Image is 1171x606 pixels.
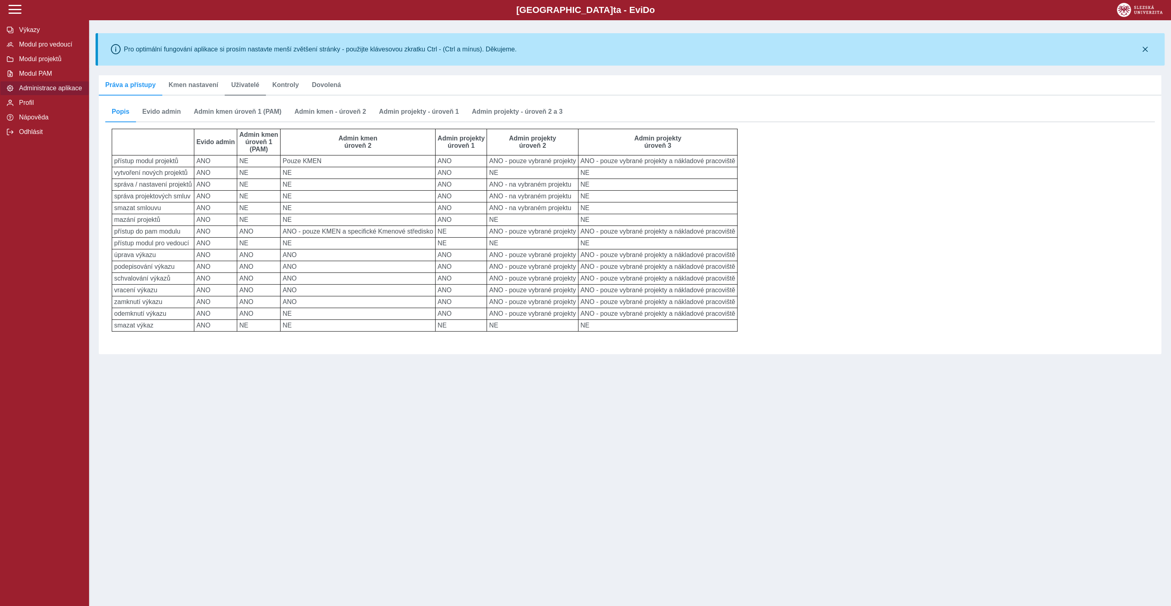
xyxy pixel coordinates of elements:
span: Modul pro vedoucí [17,41,82,48]
td: NE [237,214,281,226]
span: t [613,5,616,15]
td: přístup do pam modulu [112,226,194,238]
td: ANO [194,238,237,249]
td: ANO [237,285,281,296]
span: Nápověda [17,114,82,121]
td: NE [281,214,436,226]
td: NE [578,202,737,214]
td: ANO [435,179,487,191]
td: ANO [281,273,436,285]
td: ANO [194,320,237,332]
td: NE [487,320,578,332]
td: ANO [281,285,436,296]
td: NE [237,202,281,214]
td: NE [487,214,578,226]
td: NE [237,155,281,167]
span: Profil [17,99,82,106]
td: NE [435,226,487,238]
td: ANO [435,273,487,285]
td: NE [237,167,281,179]
td: NE [435,238,487,249]
td: mazání projektů [112,214,194,226]
span: Admin kmen úroveň 1 (PAM) [194,108,282,115]
td: ANO [194,167,237,179]
span: Evido admin [142,108,181,115]
td: NE [237,191,281,202]
span: o [649,5,655,15]
span: Práva a přístupy [105,82,156,88]
div: Pro optimální fungování aplikace si prosím nastavte menší zvětšení stránky - použijte klávesovou ... [124,46,516,53]
td: schvalování výkazů [112,273,194,285]
td: NE [578,320,737,332]
td: ANO [281,249,436,261]
td: NE [281,167,436,179]
span: Modul projektů [17,55,82,63]
td: Pouze KMEN [281,155,436,167]
td: ANO - na vybraném projektu [487,202,578,214]
span: Administrace aplikace [17,85,82,92]
td: ANO - pouze vybrané projekty [487,261,578,273]
td: ANO [237,249,281,261]
td: přístup modul projektů [112,155,194,167]
span: Výkazy [17,26,82,34]
td: ANO [435,249,487,261]
td: ANO - pouze vybrané projekty [487,296,578,308]
td: podepisování výkazu [112,261,194,273]
td: ANO [194,285,237,296]
td: NE [435,320,487,332]
td: ANO [435,285,487,296]
span: D [643,5,649,15]
td: ANO [435,308,487,320]
td: NE [281,238,436,249]
td: ANO [435,191,487,202]
td: ANO - pouze vybrané projekty a nákladové pracoviště [578,155,737,167]
td: ANO - pouze vybrané projekty a nákladové pracoviště [578,296,737,308]
td: ANO [281,296,436,308]
td: ANO - pouze vybrané projekty [487,285,578,296]
td: NE [237,179,281,191]
td: NE [281,191,436,202]
td: ANO [435,155,487,167]
td: NE [578,167,737,179]
td: ANO [237,261,281,273]
td: vytvoření nových projektů [112,167,194,179]
td: ANO - na vybraném projektu [487,179,578,191]
td: ANO - pouze vybrané projekty [487,273,578,285]
td: ANO - pouze vybrané projekty [487,226,578,238]
td: ANO [194,308,237,320]
td: úprava výkazu [112,249,194,261]
th: Admin projekty úroveň 2 [487,129,578,155]
td: ANO - pouze vybrané projekty [487,155,578,167]
td: NE [578,214,737,226]
span: Admin kmen - úroveň 2 [294,108,366,115]
td: ANO [435,202,487,214]
td: NE [578,179,737,191]
td: NE [281,202,436,214]
th: Admin projekty úroveň 3 [578,129,737,155]
td: zamknutí výkazu [112,296,194,308]
td: NE [281,179,436,191]
td: NE [237,320,281,332]
td: NE [281,320,436,332]
td: smazat výkaz [112,320,194,332]
td: ANO - pouze vybrané projekty [487,308,578,320]
td: ANO - pouze vybrané projekty a nákladové pracoviště [578,308,737,320]
td: ANO - pouze vybrané projekty a nákladové pracoviště [578,261,737,273]
th: Admin kmen úroveň 2 [281,129,436,155]
span: Kmen nastavení [169,82,219,88]
th: Admin projekty úroveň 1 [435,129,487,155]
span: Uživatelé [231,82,259,88]
td: ANO - na vybraném projektu [487,191,578,202]
td: NE [578,191,737,202]
td: NE [487,238,578,249]
td: NE [487,167,578,179]
td: vracení výkazu [112,285,194,296]
td: ANO - pouze vybrané projekty [487,249,578,261]
span: Odhlásit [17,128,82,136]
td: ANO - pouze vybrané projekty a nákladové pracoviště [578,249,737,261]
span: Modul PAM [17,70,82,77]
td: ANO [237,308,281,320]
td: ANO - pouze KMEN a specifické Kmenové středisko [281,226,436,238]
td: ANO [194,214,237,226]
span: Admin projekty - úroveň 2 a 3 [472,108,563,115]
